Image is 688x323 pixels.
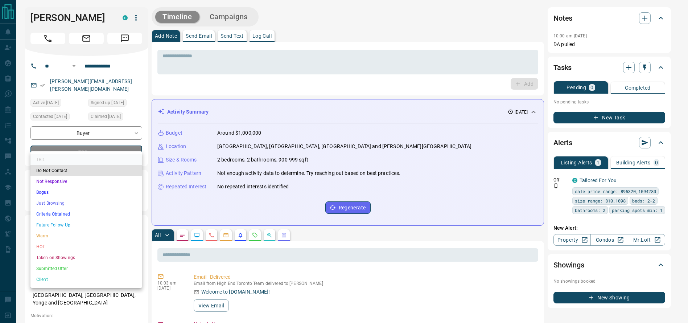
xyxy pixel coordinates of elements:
[30,252,142,263] li: Taken on Showings
[30,230,142,241] li: Warm
[30,241,142,252] li: HOT
[30,274,142,285] li: Client
[30,220,142,230] li: Future Follow Up
[30,176,142,187] li: Not Responsive
[30,209,142,220] li: Criteria Obtained
[30,187,142,198] li: Bogus
[30,165,142,176] li: Do Not Contact
[30,198,142,209] li: Just Browsing
[30,263,142,274] li: Submitted Offer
